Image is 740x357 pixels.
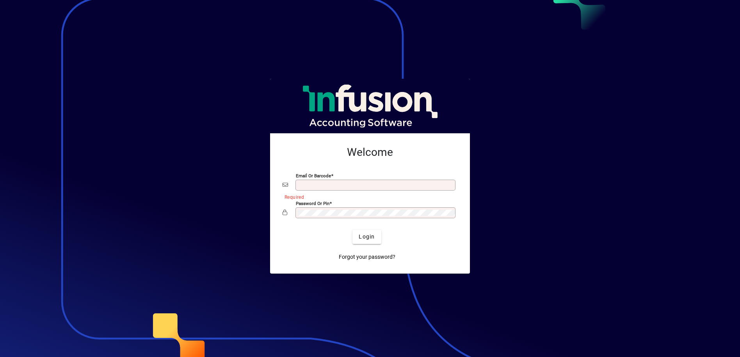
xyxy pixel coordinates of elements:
[352,230,381,244] button: Login
[336,250,398,264] a: Forgot your password?
[359,233,375,241] span: Login
[296,200,329,206] mat-label: Password or Pin
[339,253,395,261] span: Forgot your password?
[285,193,451,201] mat-error: Required
[283,146,457,159] h2: Welcome
[296,173,331,178] mat-label: Email or Barcode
